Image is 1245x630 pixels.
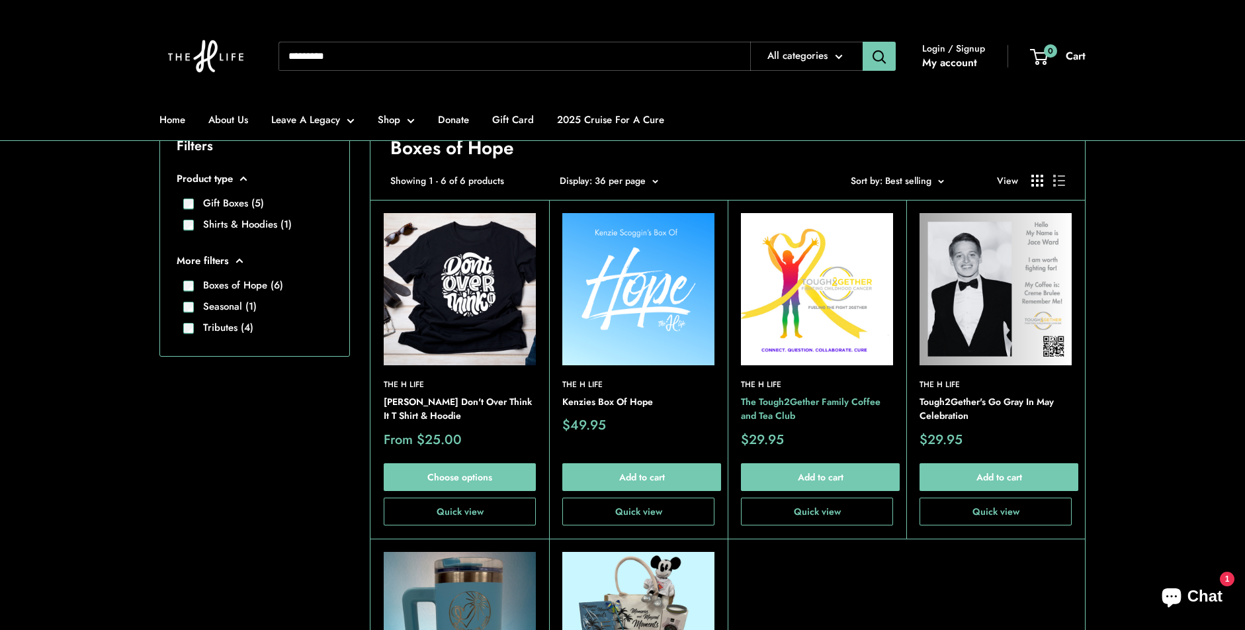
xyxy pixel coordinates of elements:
[851,174,931,187] span: Sort by: Best selling
[208,111,248,129] a: About Us
[1031,46,1086,66] a: 0 Cart
[741,379,893,391] a: The H Life
[492,111,534,129] a: Gift Card
[1053,175,1065,187] button: Display products as list
[562,419,606,432] span: $49.95
[271,111,355,129] a: Leave A Legacy
[562,498,714,525] button: Quick view
[560,174,646,187] span: Display: 36 per page
[851,172,944,189] button: Sort by: Best selling
[384,213,536,365] img: Mia Carmin Don't Over Think It T Shirt & Hoodie
[741,395,893,424] a: The Tough2Gether Family Coffee and Tea Club
[390,172,504,189] span: Showing 1 - 6 of 6 products
[378,111,415,129] a: Shop
[390,135,1065,161] h1: Boxes of Hope
[159,111,185,129] a: Home
[1066,48,1086,64] span: Cart
[177,251,333,270] button: More filters
[560,172,658,189] button: Display: 36 per page
[562,213,714,365] img: Kenzies Box Of Hope
[997,172,1018,189] span: View
[384,463,536,491] a: Choose options
[920,463,1078,491] button: Add to cart
[194,196,264,211] label: Gift Boxes (5)
[194,278,283,293] label: Boxes of Hope (6)
[922,53,977,73] a: My account
[384,433,462,447] span: From $25.00
[1150,576,1234,619] inbox-online-store-chat: Shopify online store chat
[279,42,750,71] input: Search...
[1044,44,1057,57] span: 0
[384,498,536,525] button: Quick view
[562,463,721,491] button: Add to cart
[920,213,1072,365] a: Tough2Gether's Go Gray In May CelebrationTough2Gether's Go Gray In May Celebration
[920,395,1072,424] a: Tough2Gether's Go Gray In May Celebration
[562,379,714,391] a: The H Life
[741,463,900,491] button: Add to cart
[438,111,469,129] a: Donate
[920,213,1072,365] img: Tough2Gether's Go Gray In May Celebration
[863,42,896,71] button: Search
[1031,175,1043,187] button: Display products as grid
[557,111,664,129] a: 2025 Cruise For A Cure
[384,379,536,391] a: The H Life
[920,433,963,447] span: $29.95
[177,134,333,158] p: Filters
[177,169,333,188] button: Product type
[741,433,784,447] span: $29.95
[159,13,252,99] img: The H Life
[741,213,893,365] img: The Tough2Gether Family Coffee and Tea Club
[562,395,714,410] a: Kenzies Box Of Hope
[194,299,257,314] label: Seasonal (1)
[920,498,1072,525] button: Quick view
[741,498,893,525] button: Quick view
[922,40,985,57] span: Login / Signup
[384,395,536,424] a: [PERSON_NAME] Don't Over Think It T Shirt & Hoodie
[194,320,253,336] label: Tributes (4)
[194,217,292,232] label: Shirts & Hoodies (1)
[920,379,1072,391] a: The H Life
